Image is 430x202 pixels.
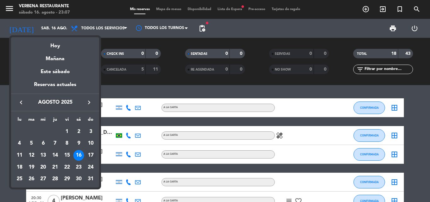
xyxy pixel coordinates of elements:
[73,138,85,150] td: 9 de agosto de 2025
[11,81,99,94] div: Reservas actuales
[61,126,73,138] td: 1 de agosto de 2025
[50,162,60,173] div: 21
[73,116,85,126] th: sábado
[38,174,48,185] div: 27
[25,116,37,126] th: martes
[14,149,25,161] td: 11 de agosto de 2025
[73,174,84,185] div: 30
[38,162,48,173] div: 20
[14,161,25,173] td: 18 de agosto de 2025
[62,174,72,185] div: 29
[50,174,60,185] div: 28
[37,138,49,150] td: 6 de agosto de 2025
[14,138,25,150] td: 4 de agosto de 2025
[73,126,85,138] td: 2 de agosto de 2025
[61,116,73,126] th: viernes
[49,138,61,150] td: 7 de agosto de 2025
[85,173,97,185] td: 31 de agosto de 2025
[50,138,60,149] div: 7
[26,150,37,161] div: 12
[11,50,99,63] div: Mañana
[50,150,60,161] div: 14
[62,138,72,149] div: 8
[85,116,97,126] th: domingo
[11,63,99,81] div: Este sábado
[61,149,73,161] td: 15 de agosto de 2025
[73,161,85,173] td: 23 de agosto de 2025
[73,126,84,137] div: 2
[85,126,97,138] td: 3 de agosto de 2025
[85,138,96,149] div: 10
[62,126,72,137] div: 1
[62,150,72,161] div: 15
[85,99,93,106] i: keyboard_arrow_right
[85,149,97,161] td: 17 de agosto de 2025
[38,150,48,161] div: 13
[27,98,83,107] span: agosto 2025
[38,138,48,149] div: 6
[25,173,37,185] td: 26 de agosto de 2025
[61,138,73,150] td: 8 de agosto de 2025
[37,116,49,126] th: miércoles
[49,161,61,173] td: 21 de agosto de 2025
[25,161,37,173] td: 19 de agosto de 2025
[73,150,84,161] div: 16
[62,162,72,173] div: 22
[85,174,96,185] div: 31
[26,174,37,185] div: 26
[14,126,61,138] td: AGO.
[14,173,25,185] td: 25 de agosto de 2025
[49,173,61,185] td: 28 de agosto de 2025
[85,150,96,161] div: 17
[49,149,61,161] td: 14 de agosto de 2025
[37,161,49,173] td: 20 de agosto de 2025
[17,99,25,106] i: keyboard_arrow_left
[73,149,85,161] td: 16 de agosto de 2025
[37,149,49,161] td: 13 de agosto de 2025
[25,138,37,150] td: 5 de agosto de 2025
[14,138,25,149] div: 4
[73,138,84,149] div: 9
[85,126,96,137] div: 3
[61,173,73,185] td: 29 de agosto de 2025
[11,37,99,50] div: Hoy
[26,162,37,173] div: 19
[85,162,96,173] div: 24
[14,150,25,161] div: 11
[37,173,49,185] td: 27 de agosto de 2025
[73,173,85,185] td: 30 de agosto de 2025
[15,98,27,107] button: keyboard_arrow_left
[14,174,25,185] div: 25
[26,138,37,149] div: 5
[14,116,25,126] th: lunes
[85,161,97,173] td: 24 de agosto de 2025
[49,116,61,126] th: jueves
[61,161,73,173] td: 22 de agosto de 2025
[83,98,95,107] button: keyboard_arrow_right
[73,162,84,173] div: 23
[14,162,25,173] div: 18
[25,149,37,161] td: 12 de agosto de 2025
[85,138,97,150] td: 10 de agosto de 2025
